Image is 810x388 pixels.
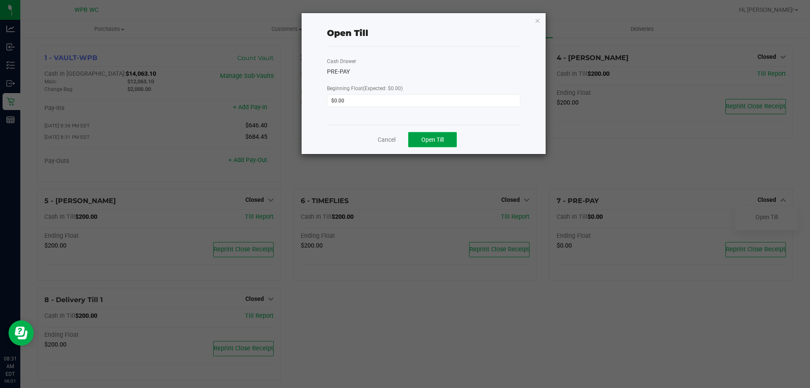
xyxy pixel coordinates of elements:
[421,136,444,143] span: Open Till
[363,85,403,91] span: (Expected: $0.00)
[327,27,368,39] div: Open Till
[327,58,356,65] label: Cash Drawer
[8,320,34,346] iframe: Resource center
[327,85,403,91] span: Beginning Float
[378,135,395,144] a: Cancel
[327,67,520,76] div: PRE-PAY
[408,132,457,147] button: Open Till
